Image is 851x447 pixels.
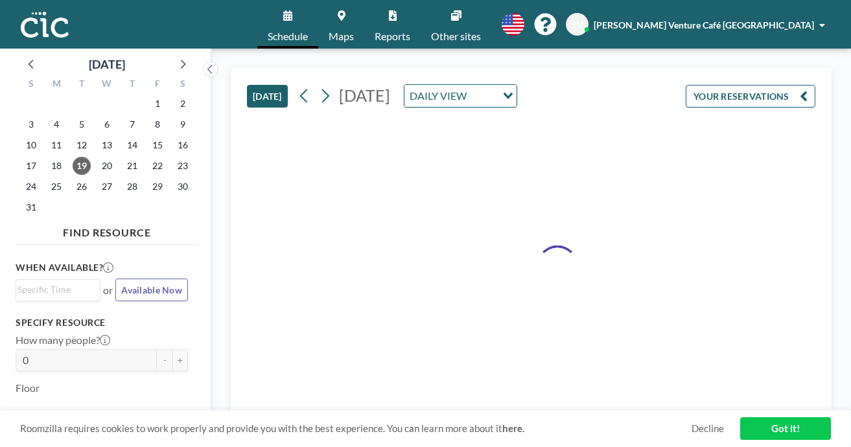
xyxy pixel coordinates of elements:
label: Floor [16,382,40,395]
a: here. [502,422,524,434]
span: Monday, August 18, 2025 [47,157,65,175]
span: or [103,284,113,297]
span: Saturday, August 23, 2025 [174,157,192,175]
span: Wednesday, August 20, 2025 [98,157,116,175]
span: Thursday, August 14, 2025 [123,136,141,154]
span: Schedule [268,31,308,41]
a: Decline [692,422,724,435]
span: Monday, August 11, 2025 [47,136,65,154]
div: M [44,76,69,93]
span: YV [571,19,583,30]
span: Thursday, August 28, 2025 [123,178,141,196]
span: Monday, August 4, 2025 [47,115,65,133]
span: Monday, August 25, 2025 [47,178,65,196]
span: Friday, August 29, 2025 [148,178,167,196]
div: [DATE] [89,55,125,73]
span: Other sites [431,31,481,41]
span: Tuesday, August 12, 2025 [73,136,91,154]
span: DAILY VIEW [407,87,469,104]
span: Tuesday, August 26, 2025 [73,178,91,196]
span: Wednesday, August 27, 2025 [98,178,116,196]
span: Thursday, August 21, 2025 [123,157,141,175]
div: Search for option [404,85,517,107]
span: Sunday, August 10, 2025 [22,136,40,154]
button: - [157,349,172,371]
span: Sunday, August 17, 2025 [22,157,40,175]
div: T [119,76,145,93]
span: Tuesday, August 19, 2025 [73,157,91,175]
span: Roomzilla requires cookies to work properly and provide you with the best experience. You can lea... [20,422,692,435]
span: Friday, August 15, 2025 [148,136,167,154]
span: Saturday, August 9, 2025 [174,115,192,133]
span: Sunday, August 31, 2025 [22,198,40,216]
h3: Specify resource [16,317,188,328]
a: Got it! [740,417,831,440]
span: Wednesday, August 13, 2025 [98,136,116,154]
div: T [69,76,95,93]
span: Sunday, August 24, 2025 [22,178,40,196]
input: Search for option [471,87,495,104]
span: Friday, August 1, 2025 [148,95,167,113]
span: Friday, August 8, 2025 [148,115,167,133]
h4: FIND RESOURCE [16,221,198,239]
button: + [172,349,188,371]
span: Available Now [121,284,182,295]
label: How many people? [16,334,110,347]
button: YOUR RESERVATIONS [686,85,815,108]
div: S [170,76,195,93]
span: Thursday, August 7, 2025 [123,115,141,133]
img: organization-logo [21,12,69,38]
span: Maps [329,31,354,41]
div: W [95,76,120,93]
button: [DATE] [247,85,288,108]
span: Saturday, August 16, 2025 [174,136,192,154]
span: Saturday, August 2, 2025 [174,95,192,113]
div: S [19,76,44,93]
div: F [145,76,170,93]
span: [DATE] [339,86,390,105]
span: Reports [375,31,410,41]
span: Wednesday, August 6, 2025 [98,115,116,133]
span: Saturday, August 30, 2025 [174,178,192,196]
label: Type [16,407,37,420]
span: [PERSON_NAME] Venture Café [GEOGRAPHIC_DATA] [594,19,814,30]
button: Available Now [115,279,188,301]
input: Search for option [17,282,93,297]
span: Tuesday, August 5, 2025 [73,115,91,133]
span: Friday, August 22, 2025 [148,157,167,175]
div: Search for option [16,280,100,299]
span: Sunday, August 3, 2025 [22,115,40,133]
